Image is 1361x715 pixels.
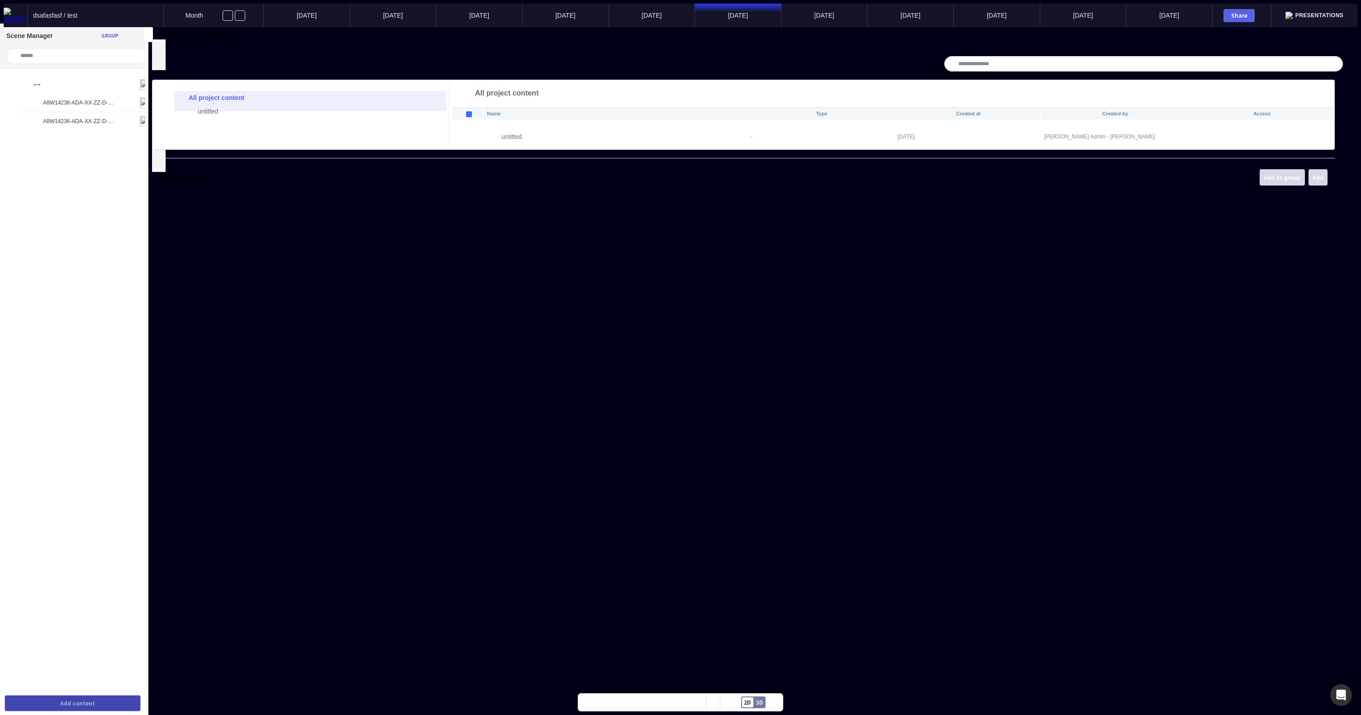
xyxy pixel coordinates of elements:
[894,107,1040,119] th: Created at
[501,133,746,140] p: untitled
[695,4,781,27] mapp-timeline-period: [DATE]
[1223,9,1255,22] button: Share
[263,4,350,27] mapp-timeline-period: [DATE]
[1285,12,1293,19] img: presentation.svg
[953,4,1040,27] mapp-timeline-period: [DATE]
[159,174,209,181] p: No items selected
[475,90,538,97] span: All project content
[1313,174,1323,181] div: Add
[198,106,444,117] p: untitled
[186,12,203,19] span: Month
[1040,4,1126,27] mapp-timeline-period: [DATE]
[747,107,893,119] th: Type
[751,133,752,140] a: -
[189,92,444,103] p: All project content
[1264,174,1301,181] div: Add as group
[522,4,609,27] mapp-timeline-period: [DATE]
[1041,107,1186,119] th: Created by
[867,4,953,27] mapp-timeline-period: [DATE]
[1330,684,1352,706] div: Open Intercom Messenger
[1295,12,1344,19] span: Presentations
[898,133,915,140] a: [DATE]
[33,12,77,19] span: dsafasfasf / test
[1187,107,1333,119] th: Access
[483,107,746,119] th: Name
[1228,12,1251,19] div: Share
[1126,4,1212,27] mapp-timeline-period: [DATE]
[4,8,27,23] img: sensat
[1044,133,1155,140] a: [PERSON_NAME] Admin - [PERSON_NAME]
[1309,169,1328,186] button: Add
[152,32,1335,40] div: Add content to workspace
[781,4,867,27] mapp-timeline-period: [DATE]
[436,4,522,27] mapp-timeline-period: [DATE]
[1260,169,1305,186] button: Add as group
[609,4,695,27] mapp-timeline-period: [DATE]
[350,4,436,27] mapp-timeline-period: [DATE]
